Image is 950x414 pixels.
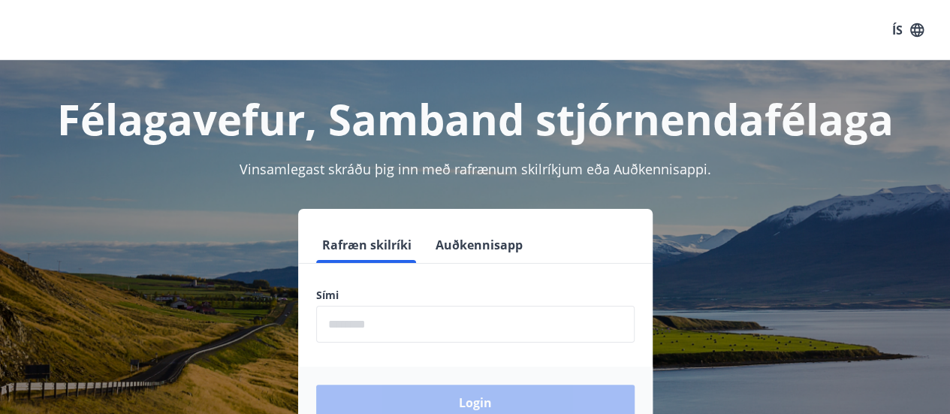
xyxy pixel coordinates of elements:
label: Sími [316,288,635,303]
span: Vinsamlegast skráðu þig inn með rafrænum skilríkjum eða Auðkennisappi. [240,160,711,178]
button: ÍS [884,17,932,44]
button: Rafræn skilríki [316,227,418,263]
button: Auðkennisapp [430,227,529,263]
h1: Félagavefur, Samband stjórnendafélaga [18,90,932,147]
